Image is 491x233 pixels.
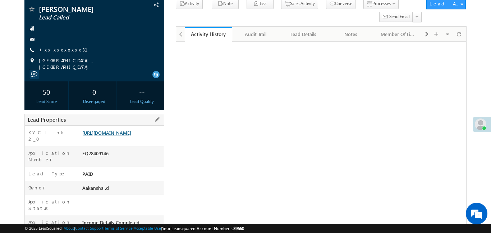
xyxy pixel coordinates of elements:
label: Application Status [28,198,75,211]
a: Audit Trail [232,27,280,42]
span: Send Email [389,13,410,20]
span: [GEOGRAPHIC_DATA], [GEOGRAPHIC_DATA] [39,57,151,70]
a: Terms of Service [105,226,133,230]
label: Owner [28,184,45,191]
div: Disengaged [74,98,114,105]
div: PAID [81,170,164,180]
a: Lead Details [280,27,327,42]
div: Notes [333,30,368,39]
a: Acceptable Use [134,226,161,230]
label: Application Status New [28,219,75,232]
span: Lead Properties [28,116,66,123]
span: Processes [372,1,391,6]
div: 0 [74,85,114,98]
div: -- [122,85,162,98]
a: [URL][DOMAIN_NAME] [82,130,131,136]
a: +xx-xxxxxxxx31 [39,46,96,53]
span: Your Leadsquared Account Number is [162,226,244,231]
div: Lead Quality [122,98,162,105]
div: Activity History [190,31,227,37]
a: Contact Support [75,226,104,230]
label: KYC link 2_0 [28,129,75,142]
span: © 2025 LeadSquared | | | | | [24,225,244,232]
div: 50 [26,85,66,98]
div: Member Of Lists [381,30,416,39]
span: [PERSON_NAME] [39,5,125,13]
span: Aakansha .d [82,185,109,191]
a: Notes [327,27,375,42]
span: 39660 [233,226,244,231]
label: Lead Type [28,170,66,177]
div: EQ28409146 [81,150,164,160]
div: Income Details Completed [81,219,164,229]
a: About [64,226,74,230]
a: Activity History [185,27,232,42]
a: Member Of Lists [375,27,422,42]
button: Send Email [379,12,413,22]
div: Audit Trail [238,30,273,39]
div: Lead Actions [430,0,460,7]
div: Lead Score [26,98,66,105]
label: Application Number [28,150,75,163]
div: Lead Details [286,30,321,39]
span: Lead Called [39,14,125,21]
